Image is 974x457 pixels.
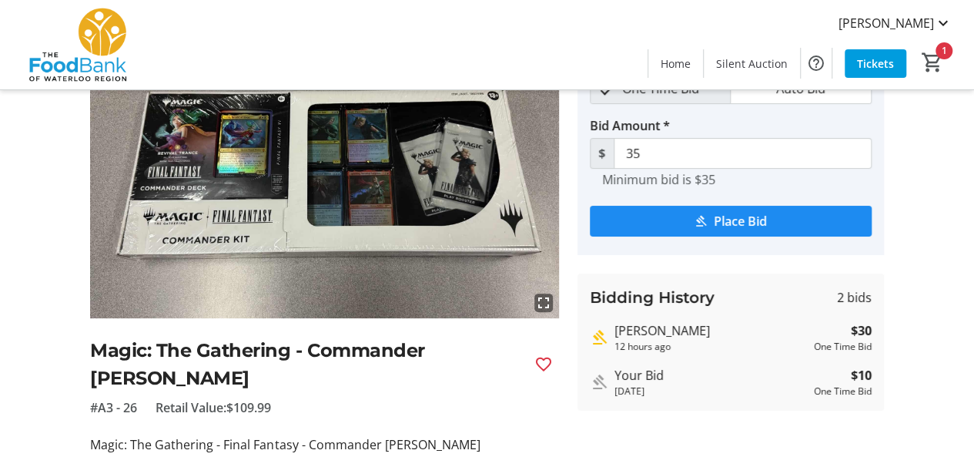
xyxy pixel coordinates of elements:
[90,435,559,454] p: Magic: The Gathering - Final Fantasy - Commander [PERSON_NAME]
[156,398,271,417] span: Retail Value: $109.99
[714,212,767,230] span: Place Bid
[90,398,137,417] span: #A3 - 26
[837,288,872,307] span: 2 bids
[716,55,788,72] span: Silent Auction
[857,55,894,72] span: Tickets
[590,138,614,169] span: $
[661,55,691,72] span: Home
[9,6,146,83] img: The Food Bank of Waterloo Region's Logo
[614,340,808,354] div: 12 hours ago
[90,337,522,392] h2: Magic: The Gathering - Commander [PERSON_NAME]
[590,116,670,135] label: Bid Amount *
[602,172,715,187] tr-hint: Minimum bid is $35
[590,373,608,391] mat-icon: Outbid
[528,349,559,380] button: Favourite
[614,321,808,340] div: [PERSON_NAME]
[614,366,808,385] div: Your Bid
[614,385,808,398] div: [DATE]
[851,321,872,340] strong: $30
[845,49,906,78] a: Tickets
[814,385,872,398] div: One Time Bid
[648,49,703,78] a: Home
[704,49,800,78] a: Silent Auction
[801,48,832,79] button: Help
[838,14,934,32] span: [PERSON_NAME]
[590,328,608,347] mat-icon: Highest bid
[826,11,965,35] button: [PERSON_NAME]
[590,206,872,237] button: Place Bid
[90,55,559,318] img: Image
[919,49,946,76] button: Cart
[534,294,553,312] mat-icon: fullscreen
[590,286,715,309] h3: Bidding History
[851,366,872,385] strong: $10
[814,340,872,354] div: One Time Bid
